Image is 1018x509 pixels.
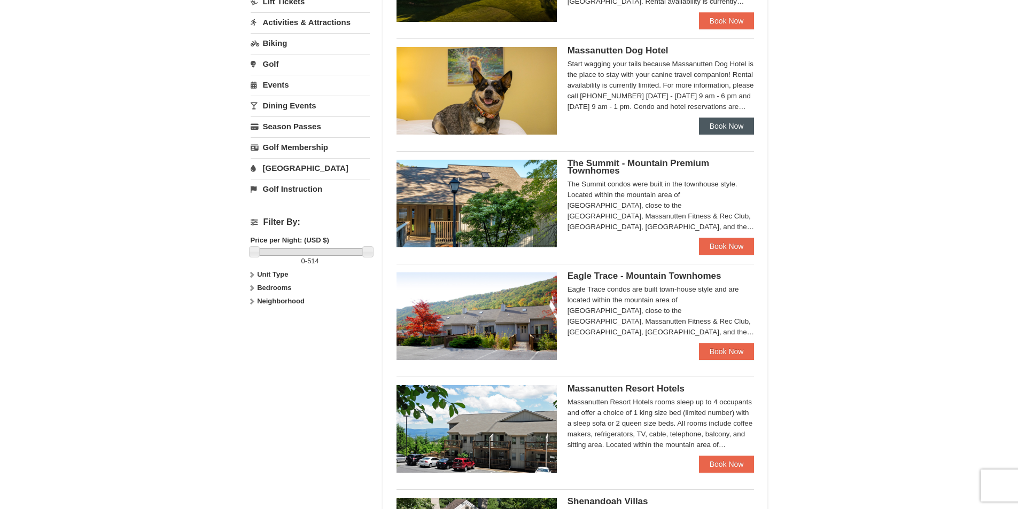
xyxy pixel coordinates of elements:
img: 19219026-1-e3b4ac8e.jpg [397,385,557,473]
a: Book Now [699,118,755,135]
img: 27428181-5-81c892a3.jpg [397,47,557,135]
strong: Neighborhood [257,297,305,305]
a: Golf Instruction [251,179,370,199]
span: The Summit - Mountain Premium Townhomes [568,158,709,176]
div: Massanutten Resort Hotels rooms sleep up to 4 occupants and offer a choice of 1 king size bed (li... [568,397,755,450]
a: Biking [251,33,370,53]
a: Golf [251,54,370,74]
label: - [251,256,370,267]
img: 19218983-1-9b289e55.jpg [397,272,557,360]
strong: Price per Night: (USD $) [251,236,329,244]
strong: Unit Type [257,270,288,278]
a: Season Passes [251,116,370,136]
a: [GEOGRAPHIC_DATA] [251,158,370,178]
span: Eagle Trace - Mountain Townhomes [568,271,721,281]
span: 0 [301,257,305,265]
div: Start wagging your tails because Massanutten Dog Hotel is the place to stay with your canine trav... [568,59,755,112]
span: 514 [307,257,319,265]
div: Eagle Trace condos are built town-house style and are located within the mountain area of [GEOGRA... [568,284,755,338]
a: Events [251,75,370,95]
a: Book Now [699,456,755,473]
a: Activities & Attractions [251,12,370,32]
span: Massanutten Resort Hotels [568,383,685,394]
h4: Filter By: [251,217,370,227]
a: Golf Membership [251,137,370,157]
span: Shenandoah Villas [568,496,648,506]
a: Book Now [699,343,755,360]
a: Book Now [699,238,755,255]
a: Dining Events [251,96,370,115]
div: The Summit condos were built in the townhouse style. Located within the mountain area of [GEOGRAP... [568,179,755,232]
span: Massanutten Dog Hotel [568,45,669,56]
img: 19219034-1-0eee7e00.jpg [397,160,557,247]
strong: Bedrooms [257,284,291,292]
a: Book Now [699,12,755,29]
